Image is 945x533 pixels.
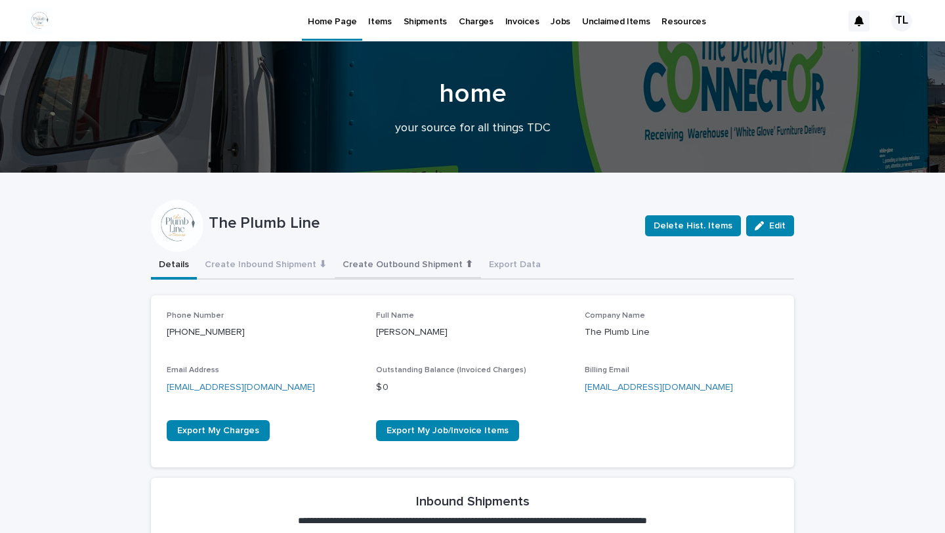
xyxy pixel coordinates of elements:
span: Phone Number [167,312,224,320]
p: your source for all things TDC [210,121,735,136]
div: TL [891,11,912,32]
span: Billing Email [585,366,629,374]
button: Details [151,252,197,280]
img: FfQZgFFAzNhs_BZYjhC_kYT27VgH6L9tPhYw8SfHrlk [26,8,52,34]
span: Outstanding Balance (Invoiced Charges) [376,366,526,374]
h2: Inbound Shipments [416,494,530,509]
span: Edit [769,221,786,230]
span: Delete Hist. Items [654,219,732,232]
span: Export My Job/Invoice Items [387,426,509,435]
span: Email Address [167,366,219,374]
a: [PHONE_NUMBER] [167,328,245,337]
span: Export My Charges [177,426,259,435]
a: Export My Charges [167,420,270,441]
button: Delete Hist. Items [645,215,741,236]
button: Create Inbound Shipment ⬇ [197,252,335,280]
button: Create Outbound Shipment ⬆ [335,252,481,280]
h1: home [151,78,794,110]
span: Full Name [376,312,414,320]
p: The Plumb Line [209,214,635,233]
p: The Plumb Line [585,326,778,339]
a: [EMAIL_ADDRESS][DOMAIN_NAME] [585,383,733,392]
button: Export Data [481,252,549,280]
span: Company Name [585,312,645,320]
p: $ 0 [376,381,570,394]
p: [PERSON_NAME] [376,326,570,339]
a: Export My Job/Invoice Items [376,420,519,441]
button: Edit [746,215,794,236]
a: [EMAIL_ADDRESS][DOMAIN_NAME] [167,383,315,392]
